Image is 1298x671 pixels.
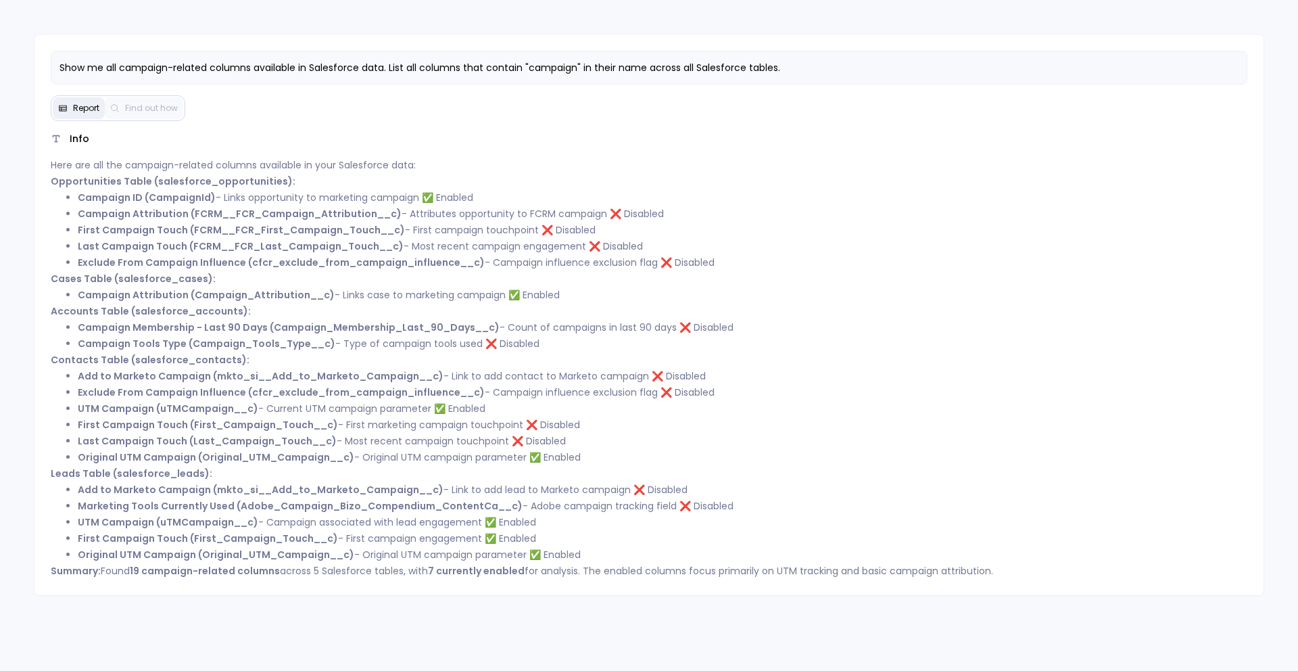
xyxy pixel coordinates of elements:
[78,288,335,302] strong: Campaign Attribution (Campaign_Attribution__c)
[78,319,1248,335] li: - Count of campaigns in last 90 days ❌ Disabled
[78,418,338,432] strong: First Campaign Touch (First_Campaign_Touch__c)
[78,223,405,237] strong: First Campaign Touch (FCRM__FCR_First_Campaign_Touch__c)
[78,483,443,496] strong: Add to Marketo Campaign (mkto_si__Add_to_Marketo_Campaign__c)
[51,563,1248,579] p: Found across 5 Salesforce tables, with for analysis. The enabled columns focus primarily on UTM t...
[51,467,212,480] strong: Leads Table (salesforce_leads):
[78,514,1248,530] li: - Campaign associated with lead engagement ✅ Enabled
[78,222,1248,238] li: - First campaign touchpoint ❌ Disabled
[78,548,354,561] strong: Original UTM Campaign (Original_UTM_Campaign__c)
[51,353,249,367] strong: Contacts Table (salesforce_contacts):
[78,515,258,529] strong: UTM Campaign (uTMCampaign__c)
[78,335,1248,352] li: - Type of campaign tools used ❌ Disabled
[78,256,485,269] strong: Exclude From Campaign Influence (cfcr_exclude_from_campaign_influence__c)
[78,239,404,253] strong: Last Campaign Touch (FCRM__FCR_Last_Campaign_Touch__c)
[78,499,523,513] strong: Marketing Tools Currently Used (Adobe_Campaign_Bizo_Compendium_ContentCa__c)
[78,384,1248,400] li: - Campaign influence exclusion flag ❌ Disabled
[105,97,183,119] button: Find out how
[53,97,105,119] button: Report
[428,564,525,578] strong: 7 currently enabled
[51,564,101,578] strong: Summary:
[78,368,1248,384] li: - Link to add contact to Marketo campaign ❌ Disabled
[78,547,1248,563] li: - Original UTM campaign parameter ✅ Enabled
[78,386,485,399] strong: Exclude From Campaign Influence (cfcr_exclude_from_campaign_influence__c)
[78,482,1248,498] li: - Link to add lead to Marketo campaign ❌ Disabled
[78,402,258,415] strong: UTM Campaign (uTMCampaign__c)
[78,189,1248,206] li: - Links opportunity to marketing campaign ✅ Enabled
[78,417,1248,433] li: - First marketing campaign touchpoint ❌ Disabled
[78,207,402,221] strong: Campaign Attribution (FCRM__FCR_Campaign_Attribution__c)
[59,61,780,74] span: Show me all campaign-related columns available in Salesforce data. List all columns that contain ...
[78,238,1248,254] li: - Most recent campaign engagement ❌ Disabled
[51,157,1248,173] p: Here are all the campaign-related columns available in your Salesforce data:
[73,103,99,114] span: Report
[78,206,1248,222] li: - Attributes opportunity to FCRM campaign ❌ Disabled
[78,434,337,448] strong: Last Campaign Touch (Last_Campaign_Touch__c)
[78,498,1248,514] li: - Adobe campaign tracking field ❌ Disabled
[78,321,500,334] strong: Campaign Membership - Last 90 Days (Campaign_Membership_Last_90_Days__c)
[78,369,443,383] strong: Add to Marketo Campaign (mkto_si__Add_to_Marketo_Campaign__c)
[51,272,216,285] strong: Cases Table (salesforce_cases):
[78,287,1248,303] li: - Links case to marketing campaign ✅ Enabled
[51,304,251,318] strong: Accounts Table (salesforce_accounts):
[130,564,280,578] strong: 19 campaign-related columns
[78,337,335,350] strong: Campaign Tools Type (Campaign_Tools_Type__c)
[51,175,295,188] strong: Opportunities Table (salesforce_opportunities):
[78,254,1248,271] li: - Campaign influence exclusion flag ❌ Disabled
[70,132,89,146] span: Info
[78,433,1248,449] li: - Most recent campaign touchpoint ❌ Disabled
[125,103,178,114] span: Find out how
[78,450,354,464] strong: Original UTM Campaign (Original_UTM_Campaign__c)
[78,449,1248,465] li: - Original UTM campaign parameter ✅ Enabled
[78,400,1248,417] li: - Current UTM campaign parameter ✅ Enabled
[78,530,1248,547] li: - First campaign engagement ✅ Enabled
[78,532,338,545] strong: First Campaign Touch (First_Campaign_Touch__c)
[78,191,216,204] strong: Campaign ID (CampaignId)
